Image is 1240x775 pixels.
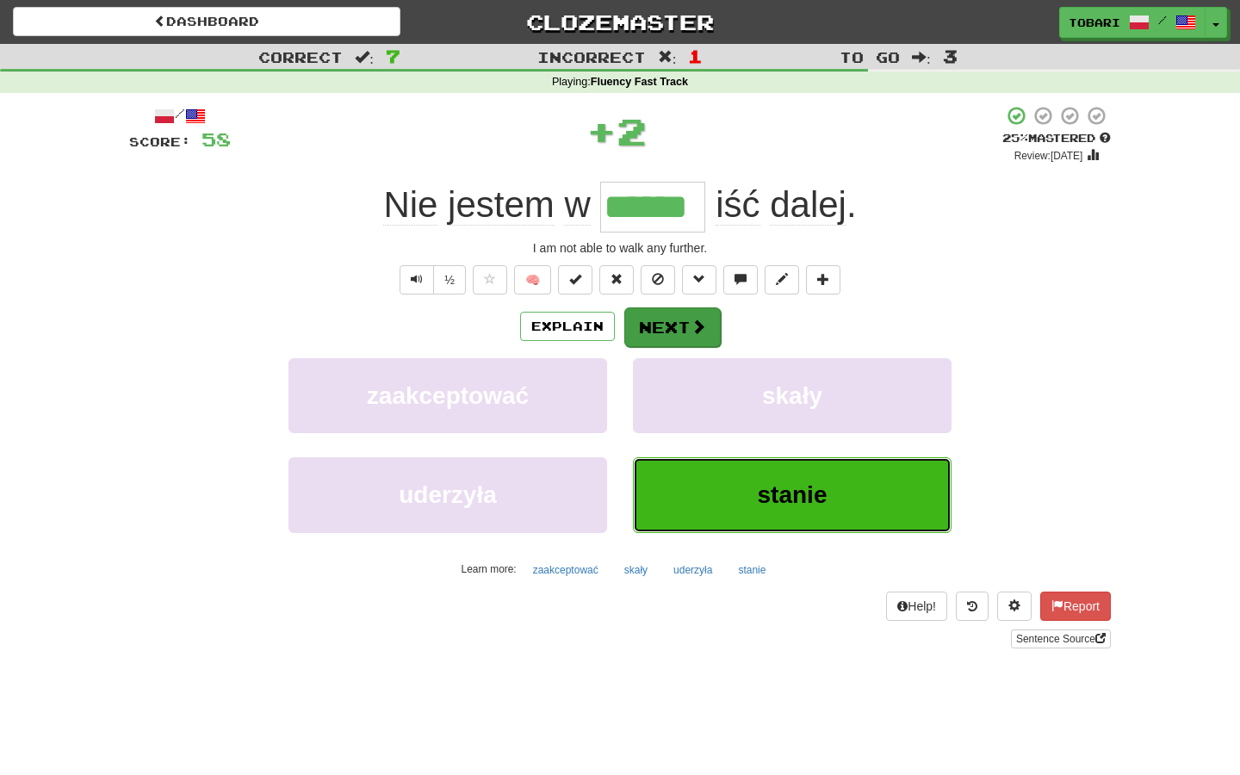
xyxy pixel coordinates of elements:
span: w [564,184,590,226]
button: Help! [886,592,947,621]
span: Tobari [1069,15,1120,30]
button: zaakceptować [524,557,608,583]
span: iść [716,184,759,226]
span: skały [762,382,822,409]
div: / [129,105,231,127]
div: Text-to-speech controls [396,265,466,294]
button: stanie [633,457,952,532]
span: 2 [617,109,647,152]
button: uderzyła [664,557,722,583]
span: 7 [386,46,400,66]
button: Next [624,307,721,347]
span: jestem [448,184,555,226]
span: : [658,50,677,65]
a: Tobari / [1059,7,1206,38]
button: uderzyła [288,457,607,532]
span: + [586,105,617,157]
span: 25 % [1002,131,1028,145]
span: 58 [201,128,231,150]
span: Nie [383,184,437,226]
div: Mastered [1002,131,1111,146]
span: 1 [688,46,703,66]
span: Correct [258,48,343,65]
button: Report [1040,592,1111,621]
button: Set this sentence to 100% Mastered (alt+m) [558,265,592,294]
span: : [355,50,374,65]
strong: Fluency Fast Track [591,76,688,88]
button: Play sentence audio (ctl+space) [400,265,434,294]
button: Discuss sentence (alt+u) [723,265,758,294]
span: : [912,50,931,65]
a: Dashboard [13,7,400,36]
span: . [705,184,856,226]
span: uderzyła [399,481,497,508]
button: Ignore sentence (alt+i) [641,265,675,294]
button: Reset to 0% Mastered (alt+r) [599,265,634,294]
small: Learn more: [462,563,517,575]
button: Grammar (alt+g) [682,265,716,294]
span: dalej [770,184,846,226]
a: Clozemaster [426,7,814,37]
button: 🧠 [514,265,551,294]
button: Edit sentence (alt+d) [765,265,799,294]
span: 3 [943,46,958,66]
button: Explain [520,312,615,341]
span: To go [840,48,900,65]
button: Round history (alt+y) [956,592,989,621]
button: skały [633,358,952,433]
button: zaakceptować [288,358,607,433]
span: zaakceptować [367,382,529,409]
span: Score: [129,134,191,149]
a: Sentence Source [1011,629,1111,648]
button: Favorite sentence (alt+f) [473,265,507,294]
button: Add to collection (alt+a) [806,265,840,294]
div: I am not able to walk any further. [129,239,1111,257]
span: / [1158,14,1167,26]
span: Incorrect [537,48,646,65]
button: skały [615,557,657,583]
small: Review: [DATE] [1014,150,1083,162]
button: stanie [728,557,775,583]
span: stanie [758,481,828,508]
button: ½ [433,265,466,294]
